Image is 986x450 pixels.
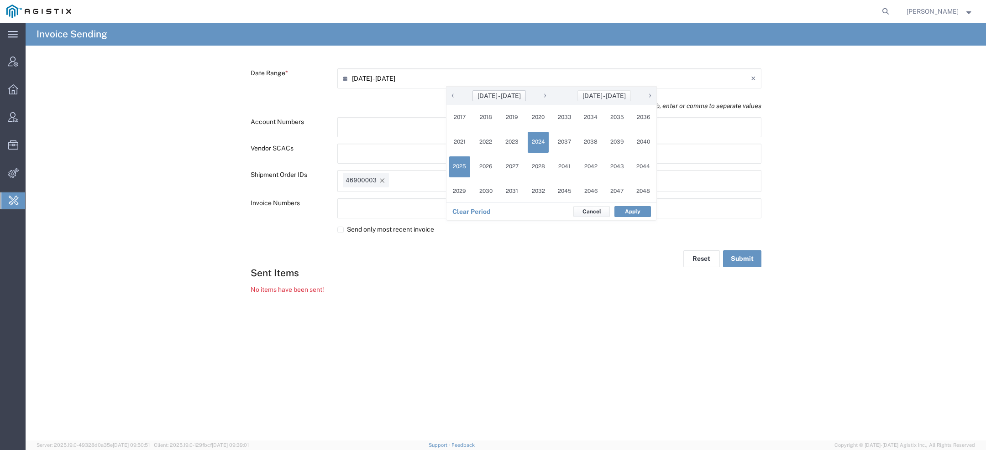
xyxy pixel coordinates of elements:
[113,442,150,448] span: [DATE] 09:50:51
[246,144,332,160] label: Vendor SCACs
[582,92,625,99] span: [DATE] - [DATE]
[6,5,71,18] img: logo
[501,107,522,128] span: 2019
[337,225,761,234] label: Send only most recent invoice
[346,173,377,187] div: 46900003
[446,90,460,101] span: ‹
[449,181,470,202] span: 2029
[446,90,551,101] bs-datepicker-navigation-view: ​ ​
[834,441,975,449] span: Copyright © [DATE]-[DATE] Agistix Inc., All Rights Reserved
[580,181,601,202] span: 2046
[554,107,575,128] span: 2033
[246,117,332,134] label: Account Numbers
[37,442,150,448] span: Server: 2025.19.0-49328d0a35e
[452,206,491,217] button: Clear Period
[429,442,451,448] a: Support
[551,90,656,101] bs-datepicker-navigation-view: ​ ​
[501,156,522,177] span: 2027
[154,442,249,448] span: Client: 2025.19.0-129fbcf
[251,286,324,293] span: No items have been sent!
[614,206,651,217] button: Apply
[472,90,525,101] button: [DATE] - [DATE]
[251,267,675,279] h4: Sent Items
[683,250,720,267] button: Reset
[906,6,974,17] button: [PERSON_NAME]
[477,92,520,99] span: [DATE] - [DATE]
[451,442,475,448] a: Feedback
[475,181,496,202] span: 2030
[377,173,386,187] delete-icon: Remove tag
[501,132,522,153] span: 2023
[580,156,601,177] span: 2042
[577,90,630,101] button: [DATE] - [DATE]
[643,90,657,101] span: ›
[580,132,601,153] span: 2038
[633,107,654,128] span: 2036
[212,442,249,448] span: [DATE] 09:39:01
[528,132,549,153] span: 2024
[606,156,627,177] span: 2043
[246,68,332,92] label: Date Range
[606,181,627,202] span: 2047
[37,23,107,46] h4: Invoice Sending
[538,90,551,101] button: ›
[606,107,627,128] span: 2035
[751,71,756,86] i: ×
[449,132,470,153] span: 2021
[449,156,470,177] span: 2025
[907,6,959,16] span: Kaitlyn Hostetler
[475,156,496,177] span: 2026
[633,132,654,153] span: 2040
[643,90,656,101] button: ›
[528,181,549,202] span: 2032
[528,107,549,128] span: 2020
[606,132,627,153] span: 2039
[723,250,761,267] button: Submit
[501,181,522,202] span: 2031
[446,90,460,101] button: ‹
[246,170,332,189] label: Shipment Order IDs
[475,132,496,153] span: 2022
[449,107,470,128] span: 2017
[554,156,575,177] span: 2041
[633,156,654,177] span: 2044
[246,198,332,215] label: Invoice Numbers
[528,156,549,177] span: 2028
[475,107,496,128] span: 2018
[639,102,761,109] em: use tab, enter or comma to separate values
[573,206,610,217] button: Cancel
[554,132,575,153] span: 2037
[346,173,386,187] div: 46900003
[446,86,657,221] bs-daterangepicker-container: calendar
[633,181,654,202] span: 2048
[554,181,575,202] span: 2045
[538,90,552,101] span: ›
[337,227,344,233] input: Send only most recent invoice
[580,107,601,128] span: 2034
